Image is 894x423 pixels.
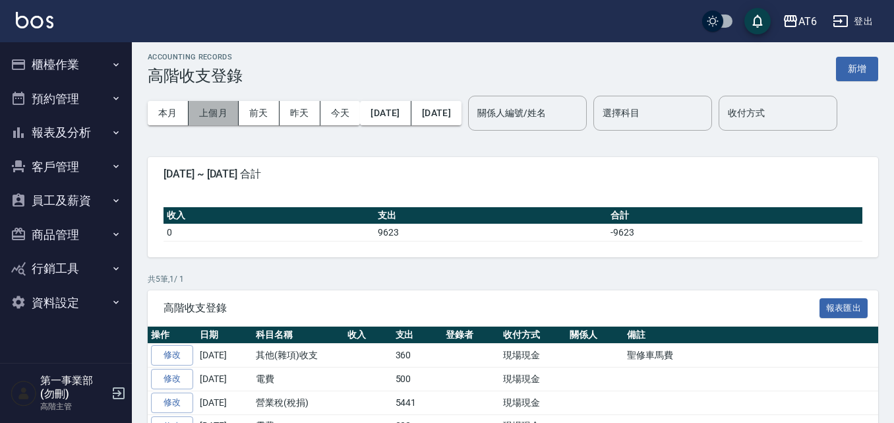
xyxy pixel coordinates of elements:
div: AT6 [798,13,817,30]
button: AT6 [777,8,822,35]
td: 0 [164,224,374,241]
th: 支出 [374,207,607,224]
th: 收入 [164,207,374,224]
button: 本月 [148,101,189,125]
td: 9623 [374,224,607,241]
button: 報表匯出 [819,298,868,319]
td: 電費 [253,368,344,391]
th: 操作 [148,327,196,344]
th: 關係人 [566,327,624,344]
button: [DATE] [411,101,462,125]
button: 新增 [836,57,878,81]
td: 其他(雜項)收支 [253,344,344,368]
td: 營業稅(稅捐) [253,391,344,414]
button: 報表及分析 [5,115,127,150]
td: 500 [392,368,443,391]
a: 修改 [151,345,193,366]
button: save [744,8,771,34]
p: 高階主管 [40,401,107,412]
a: 報表匯出 [819,301,868,313]
img: Logo [16,12,53,28]
button: 行銷工具 [5,251,127,286]
button: 商品管理 [5,218,127,252]
button: [DATE] [360,101,411,125]
th: 支出 [392,327,443,344]
button: 登出 [827,9,878,34]
td: 現場現金 [500,344,566,368]
h5: 第一事業部 (勿刪) [40,374,107,401]
a: 修改 [151,393,193,413]
a: 修改 [151,369,193,389]
button: 員工及薪資 [5,183,127,218]
button: 昨天 [280,101,320,125]
button: 資料設定 [5,286,127,320]
td: 5441 [392,391,443,414]
td: [DATE] [196,344,253,368]
td: -9623 [607,224,862,241]
img: Person [11,380,37,407]
button: 櫃檯作業 [5,48,127,82]
span: [DATE] ~ [DATE] 合計 [164,168,862,181]
button: 上個月 [189,101,239,125]
th: 合計 [607,207,862,224]
th: 收付方式 [500,327,566,344]
p: 共 5 筆, 1 / 1 [148,273,878,285]
th: 日期 [196,327,253,344]
a: 新增 [836,62,878,75]
td: 現場現金 [500,368,566,391]
h2: ACCOUNTING RECORDS [148,53,243,61]
h3: 高階收支登錄 [148,67,243,85]
button: 預約管理 [5,82,127,116]
td: 現場現金 [500,391,566,414]
button: 前天 [239,101,280,125]
th: 科目名稱 [253,327,344,344]
td: 360 [392,344,443,368]
th: 登錄者 [442,327,500,344]
td: [DATE] [196,391,253,414]
span: 高階收支登錄 [164,302,819,315]
th: 收入 [344,327,392,344]
td: [DATE] [196,368,253,391]
button: 今天 [320,101,361,125]
button: 客戶管理 [5,150,127,184]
